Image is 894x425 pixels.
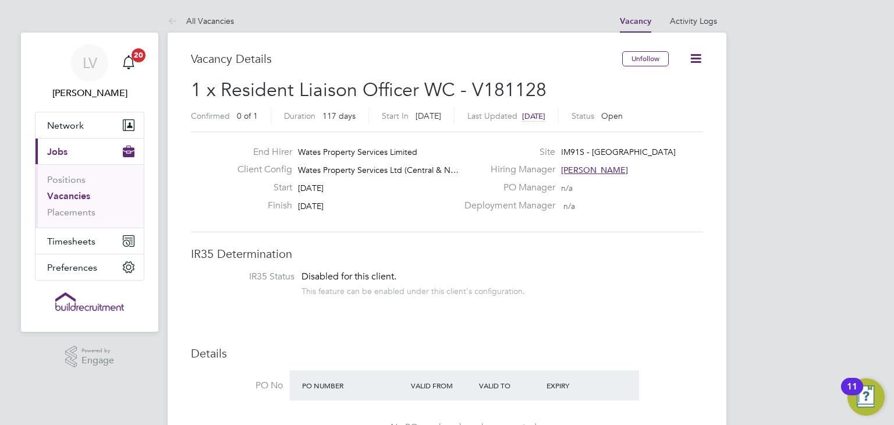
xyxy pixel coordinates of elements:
[65,346,115,368] a: Powered byEngage
[36,164,144,228] div: Jobs
[298,183,324,193] span: [DATE]
[457,164,555,176] label: Hiring Manager
[228,146,292,158] label: End Hirer
[132,48,146,62] span: 20
[561,147,676,157] span: IM91S - [GEOGRAPHIC_DATA]
[301,271,396,282] span: Disabled for this client.
[522,111,545,121] span: [DATE]
[21,33,158,332] nav: Main navigation
[561,183,573,193] span: n/a
[457,182,555,194] label: PO Manager
[47,262,97,273] span: Preferences
[47,120,84,131] span: Network
[620,16,651,26] a: Vacancy
[622,51,669,66] button: Unfollow
[191,346,703,361] h3: Details
[572,111,594,121] label: Status
[457,200,555,212] label: Deployment Manager
[47,190,90,201] a: Vacancies
[36,139,144,164] button: Jobs
[416,111,441,121] span: [DATE]
[47,207,95,218] a: Placements
[47,146,68,157] span: Jobs
[382,111,409,121] label: Start In
[36,112,144,138] button: Network
[299,375,408,396] div: PO Number
[467,111,517,121] label: Last Updated
[298,165,459,175] span: Wates Property Services Ltd (Central & N…
[36,228,144,254] button: Timesheets
[168,16,234,26] a: All Vacancies
[35,44,144,100] a: LV[PERSON_NAME]
[301,283,525,296] div: This feature can be enabled under this client's configuration.
[47,174,86,185] a: Positions
[228,164,292,176] label: Client Config
[601,111,623,121] span: Open
[117,44,140,82] a: 20
[670,16,717,26] a: Activity Logs
[81,346,114,356] span: Powered by
[203,271,295,283] label: IR35 Status
[544,375,612,396] div: Expiry
[847,378,885,416] button: Open Resource Center, 11 new notifications
[561,165,628,175] span: [PERSON_NAME]
[228,182,292,194] label: Start
[563,201,575,211] span: n/a
[298,201,324,211] span: [DATE]
[191,51,622,66] h3: Vacancy Details
[55,292,124,311] img: buildrec-logo-retina.png
[408,375,476,396] div: Valid From
[476,375,544,396] div: Valid To
[191,246,703,261] h3: IR35 Determination
[191,380,283,392] label: PO No
[36,254,144,280] button: Preferences
[35,86,144,100] span: Lucy Van der Gucht
[298,147,417,157] span: Wates Property Services Limited
[191,111,230,121] label: Confirmed
[322,111,356,121] span: 117 days
[237,111,258,121] span: 0 of 1
[284,111,315,121] label: Duration
[228,200,292,212] label: Finish
[47,236,95,247] span: Timesheets
[83,55,97,70] span: LV
[81,356,114,366] span: Engage
[35,292,144,311] a: Go to home page
[847,387,857,402] div: 11
[457,146,555,158] label: Site
[191,79,547,101] span: 1 x Resident Liaison Officer WC - V181128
